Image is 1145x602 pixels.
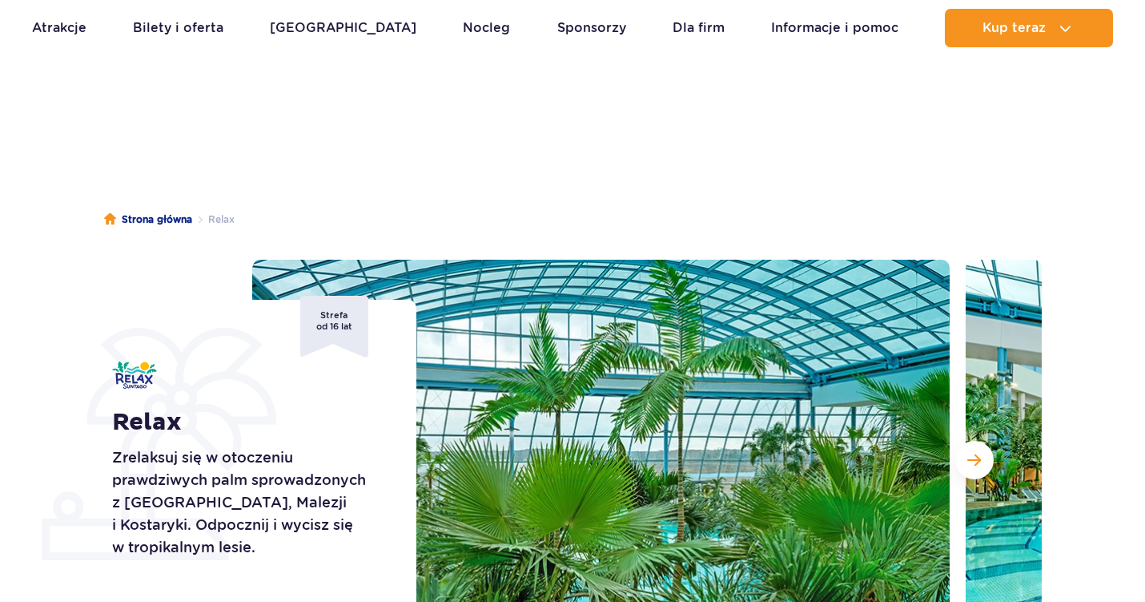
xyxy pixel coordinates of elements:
a: Dla firm [673,9,725,47]
a: Strona główna [104,212,192,228]
a: Informacje i pomoc [771,9,898,47]
span: Strefa od 16 lat [300,296,368,358]
a: Sponsorzy [557,9,626,47]
span: Kup teraz [982,21,1046,35]
a: Atrakcje [32,9,86,47]
p: Zrelaksuj się w otoczeniu prawdziwych palm sprowadzonych z [GEOGRAPHIC_DATA], Malezji i Kostaryki... [112,446,380,559]
a: Nocleg [463,9,510,47]
img: Relax [112,362,157,389]
button: Następny slajd [955,441,994,479]
li: Relax [192,212,235,228]
a: [GEOGRAPHIC_DATA] [270,9,416,47]
button: Kup teraz [945,9,1113,47]
h1: Relax [112,408,380,437]
a: Bilety i oferta [133,9,223,47]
